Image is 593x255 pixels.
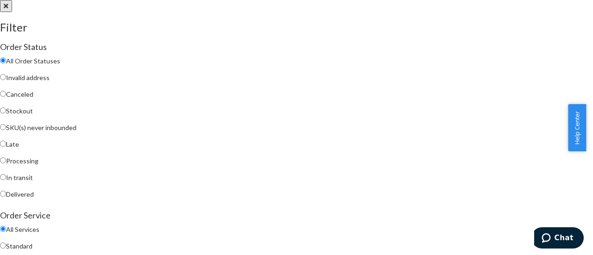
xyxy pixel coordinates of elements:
span: Stockout [6,107,33,115]
span: Chat [20,6,39,15]
span: All Order Statuses [6,57,60,65]
span: Delivered [6,190,34,198]
span: In transit [6,174,33,181]
span: Late [6,140,19,148]
span: Standard [6,242,32,250]
span: Processing [6,157,38,165]
span: Canceled [6,90,33,98]
span: SKU(s) never inbounded [6,124,76,131]
span: All Services [6,225,39,233]
span: Invalid address [6,74,50,81]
